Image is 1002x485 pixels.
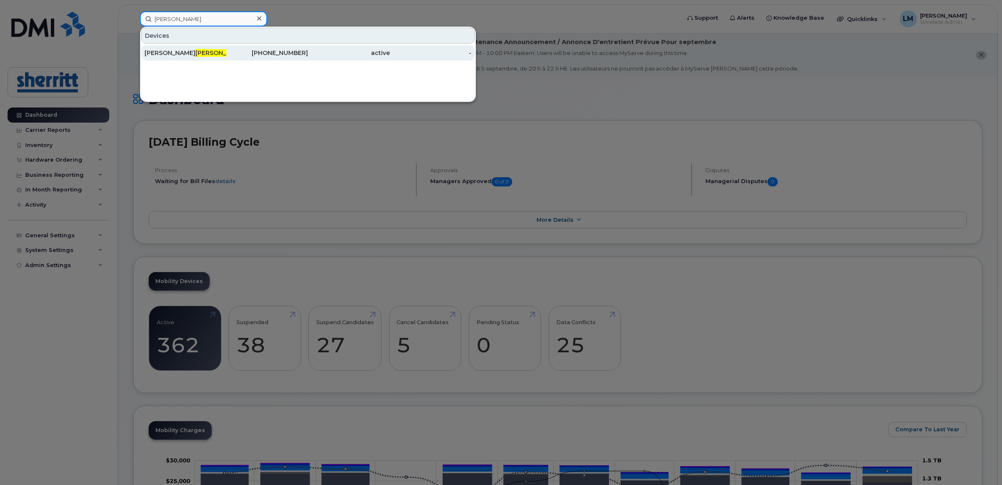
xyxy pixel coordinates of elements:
[308,49,390,57] div: active
[226,49,308,57] div: [PHONE_NUMBER]
[141,45,475,60] a: [PERSON_NAME][PERSON_NAME][PHONE_NUMBER]active-
[195,49,246,57] span: [PERSON_NAME]
[390,49,472,57] div: -
[145,49,226,57] div: [PERSON_NAME]
[141,28,475,44] div: Devices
